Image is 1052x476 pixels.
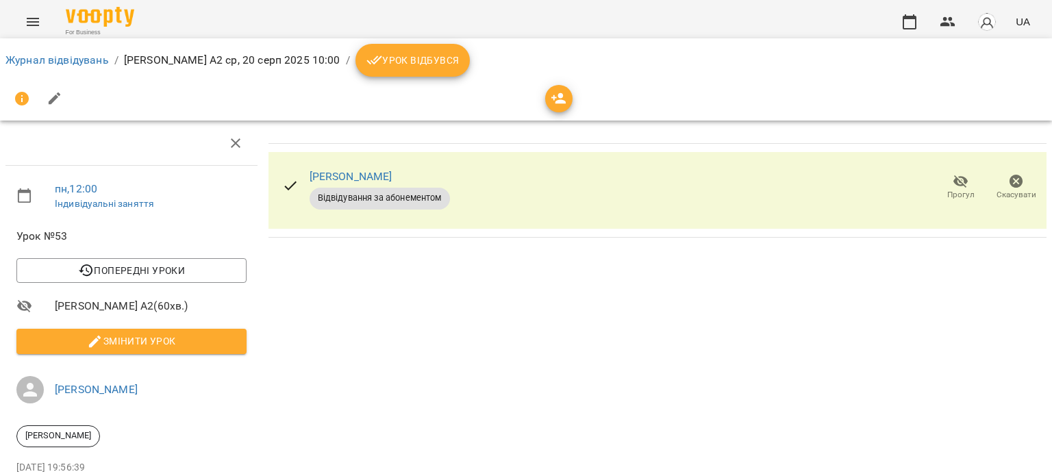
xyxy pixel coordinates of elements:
p: [DATE] 19:56:39 [16,461,247,475]
li: / [114,52,118,68]
nav: breadcrumb [5,44,1047,77]
span: Відвідування за абонементом [310,192,450,204]
span: Прогул [947,189,975,201]
span: Урок №53 [16,228,247,245]
button: UA [1010,9,1036,34]
span: Змінити урок [27,333,236,349]
p: [PERSON_NAME] А2 ср, 20 серп 2025 10:00 [124,52,340,68]
span: Попередні уроки [27,262,236,279]
a: [PERSON_NAME] [310,170,392,183]
button: Змінити урок [16,329,247,353]
img: Voopty Logo [66,7,134,27]
button: Menu [16,5,49,38]
span: [PERSON_NAME] А2 ( 60 хв. ) [55,298,247,314]
button: Скасувати [988,168,1044,207]
a: Журнал відвідувань [5,53,109,66]
span: [PERSON_NAME] [17,429,99,442]
a: [PERSON_NAME] [55,383,138,396]
button: Попередні уроки [16,258,247,283]
li: / [346,52,350,68]
a: пн , 12:00 [55,182,97,195]
span: For Business [66,28,134,37]
span: Урок відбувся [366,52,460,68]
img: avatar_s.png [977,12,997,32]
button: Прогул [933,168,988,207]
button: Урок відбувся [355,44,471,77]
span: UA [1016,14,1030,29]
a: Індивідуальні заняття [55,198,154,209]
div: [PERSON_NAME] [16,425,100,447]
span: Скасувати [997,189,1036,201]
